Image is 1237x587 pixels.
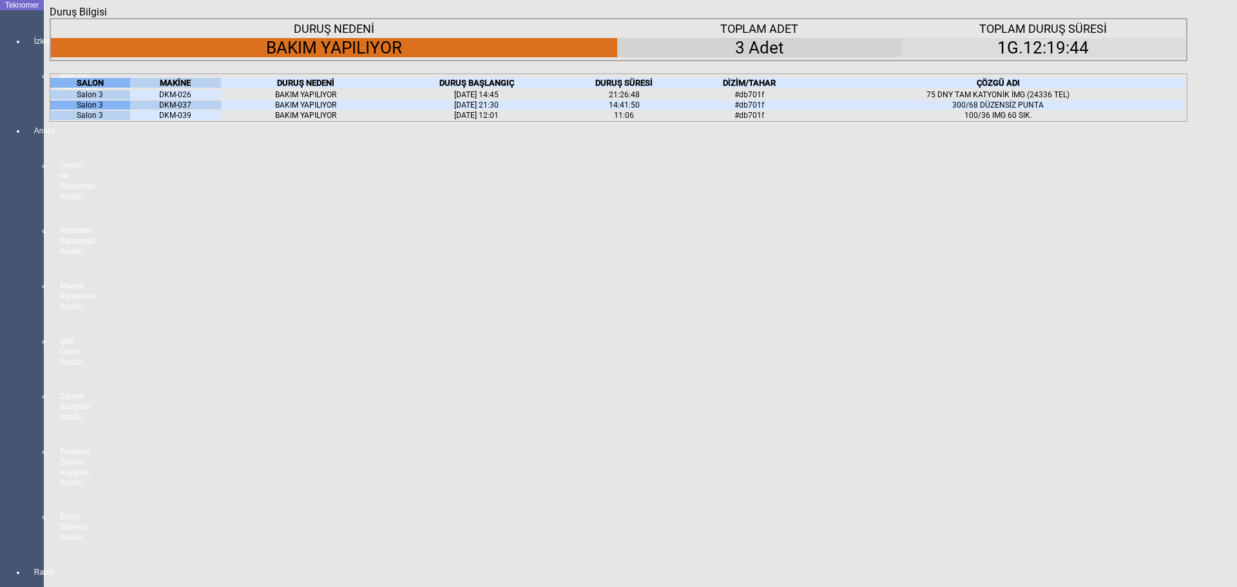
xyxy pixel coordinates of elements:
div: #db701f [687,90,812,99]
div: [DATE] 21:30 [391,101,562,110]
div: BAKIM YAPILIYOR [221,101,392,110]
div: ÇÖZGÜ ADI [812,78,1185,88]
div: 14:41:50 [562,101,687,110]
div: DKM-039 [130,111,221,120]
div: BAKIM YAPILIYOR [221,90,392,99]
div: DURUŞ NEDENİ [221,78,392,88]
div: 1G.12:19:44 [901,38,1185,57]
div: BAKIM YAPILIYOR [221,111,392,120]
div: [DATE] 12:01 [391,111,562,120]
div: TOPLAM DURUŞ SÜRESİ [901,22,1185,35]
div: BAKIM YAPILIYOR [51,38,617,57]
div: #db701f [687,111,812,120]
div: Salon 3 [50,90,130,99]
div: 21:26:48 [562,90,687,99]
div: [DATE] 14:45 [391,90,562,99]
div: 300/68 DÜZENSİZ PUNTA [812,101,1185,110]
div: DKM-037 [130,101,221,110]
div: TOPLAM ADET [617,22,901,35]
div: #db701f [687,101,812,110]
div: Duruş Bilgisi [50,6,113,18]
div: 3 Adet [617,38,901,57]
div: 100/36 IMG 60 SIK. [812,111,1185,120]
div: DURUŞ SÜRESİ [562,78,687,88]
div: SALON [50,78,130,88]
div: DURUŞ NEDENİ [51,22,617,35]
div: 75 DNY TAM KATYONİK İMG (24336 TEL) [812,90,1185,99]
div: DİZİM/TAHAR [687,78,812,88]
div: DKM-026 [130,90,221,99]
div: Salon 3 [50,101,130,110]
div: 11:06 [562,111,687,120]
div: DURUŞ BAŞLANGIÇ [391,78,562,88]
div: Salon 3 [50,111,130,120]
div: MAKİNE [130,78,221,88]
